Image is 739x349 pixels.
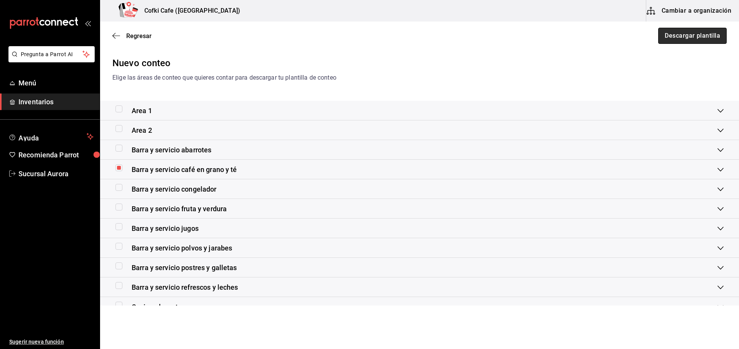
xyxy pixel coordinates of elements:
h3: Cofki Cafe ([GEOGRAPHIC_DATA]) [138,6,240,15]
button: Pregunta a Parrot AI [8,46,95,62]
button: Descargar plantilla [658,28,727,44]
button: Regresar [112,32,152,40]
span: Barra y servicio café en grano y té [132,164,237,175]
div: Area 2 [100,120,739,140]
span: Recomienda Parrot [18,150,94,160]
div: Barra y servicio postres y galletas [100,258,739,277]
div: Barra y servicio refrescos y leches [100,277,739,297]
div: Elige las áreas de conteo que quieres contar para descargar tu plantilla de conteo [112,73,727,82]
span: Sugerir nueva función [9,338,94,346]
a: Pregunta a Parrot AI [5,56,95,64]
span: Barra y servicio congelador [132,184,217,194]
div: Area 1 [100,101,739,120]
span: Menú [18,78,94,88]
span: Barra y servicio jugos [132,223,199,234]
span: Regresar [126,32,152,40]
div: Barra y servicio abarrotes [100,140,739,160]
button: open_drawer_menu [85,20,91,26]
span: Barra y servicio refrescos y leches [132,282,238,292]
span: Cocina abarrotes [132,302,185,312]
span: Ayuda [18,132,84,141]
span: Barra y servicio abarrotes [132,145,211,155]
span: Inventarios [18,97,94,107]
span: Sucursal Aurora [18,169,94,179]
span: Barra y servicio postres y galletas [132,262,237,273]
div: Cocina abarrotes [100,297,739,317]
div: Nuevo conteo [112,56,727,70]
div: Barra y servicio congelador [100,179,739,199]
div: Barra y servicio jugos [100,219,739,238]
span: Area 1 [132,105,152,116]
span: Barra y servicio polvos y jarabes [132,243,232,253]
div: Barra y servicio polvos y jarabes [100,238,739,258]
div: Barra y servicio café en grano y té [100,160,739,179]
span: Pregunta a Parrot AI [21,50,83,58]
span: Area 2 [132,125,152,135]
span: Barra y servicio fruta y verdura [132,204,227,214]
div: Barra y servicio fruta y verdura [100,199,739,219]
